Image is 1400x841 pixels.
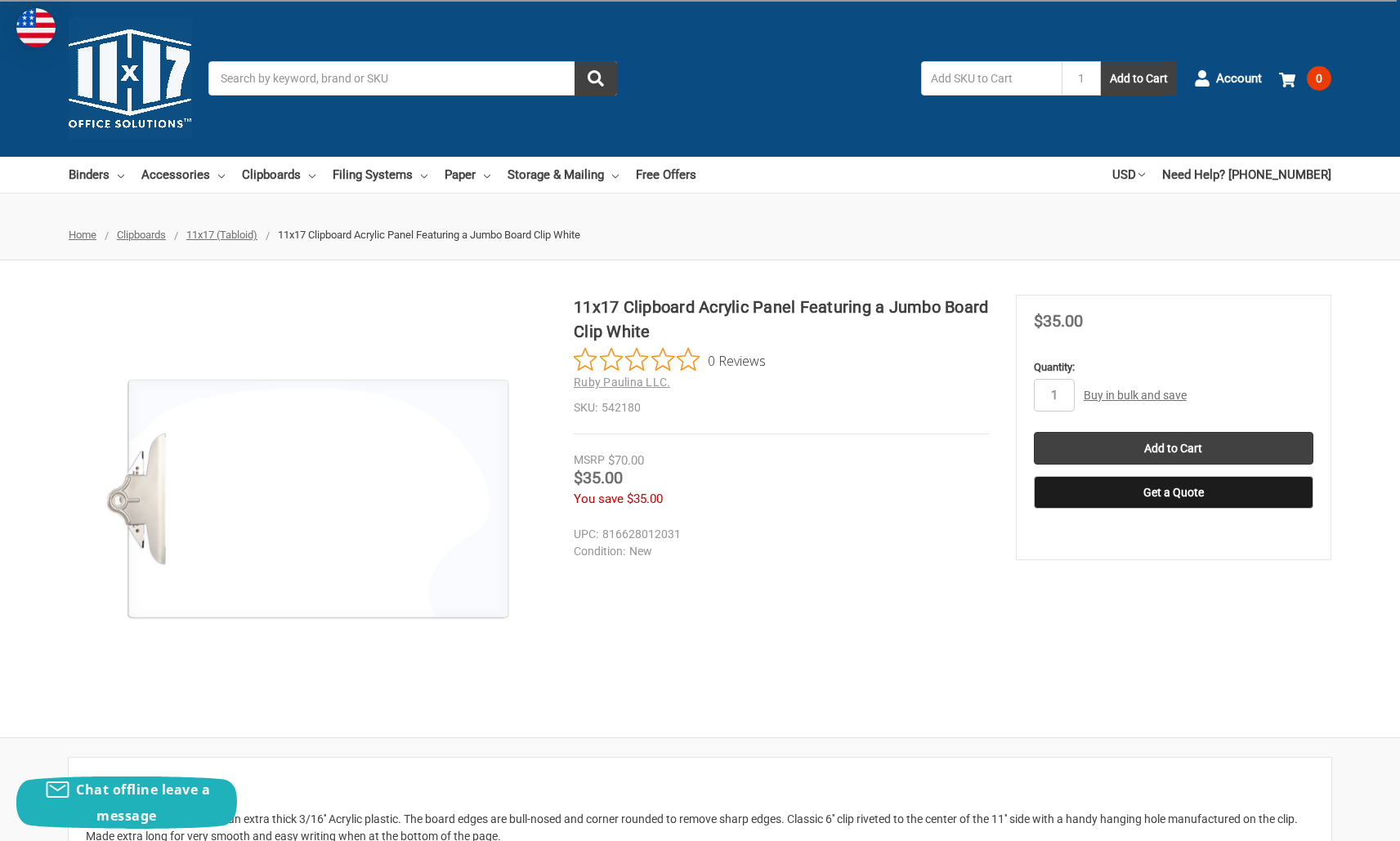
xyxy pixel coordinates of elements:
dd: New [574,543,982,560]
dt: SKU: [574,399,597,416]
dd: 816628012031 [574,526,982,543]
a: 0 [1279,57,1331,100]
h1: 11x17 Clipboard Acrylic Panel Featuring a Jumbo Board Clip White [574,295,989,344]
label: Quantity: [1034,359,1313,376]
img: 11x17.com [69,17,191,140]
img: 11x17 Clipboard Acrylic Panel Featuring a Jumbo Board Clip White [104,295,512,703]
a: Storage & Mailing [508,157,619,193]
a: Account [1194,57,1262,100]
span: $35.00 [574,468,623,487]
button: Rated 0 out of 5 stars from 0 reviews. Jump to reviews. [574,348,766,372]
input: Add to Cart [1034,432,1313,465]
h2: Description [86,775,1314,799]
a: Clipboards [242,157,315,193]
a: Free Offers [636,157,696,193]
span: $35.00 [627,492,663,506]
span: 11x17 Clipboard Acrylic Panel Featuring a Jumbo Board Clip White [278,229,580,241]
a: 11x17 (Tabloid) [186,229,257,241]
a: Home [69,229,96,241]
a: Filing Systems [333,157,427,193]
span: $35.00 [1034,311,1083,331]
a: USD [1112,157,1145,193]
a: Paper [445,157,490,193]
img: duty and tax information for United States [16,8,56,47]
input: Search by keyword, brand or SKU [208,61,617,96]
iframe: Google Customer Reviews [1265,797,1400,841]
input: Add SKU to Cart [921,61,1062,96]
span: Chat offline leave a message [76,781,210,825]
button: Chat offline leave a message [16,776,237,829]
a: Need Help? [PHONE_NUMBER] [1162,157,1331,193]
a: Binders [69,157,124,193]
span: You save [574,492,624,506]
a: Buy in bulk and save [1084,389,1187,402]
span: 0 [1307,66,1331,91]
span: Account [1216,69,1262,88]
dt: Condition: [574,543,625,560]
div: MSRP [574,452,605,469]
span: 0 Reviews [708,348,766,372]
span: $70.00 [608,453,644,468]
dd: 542180 [574,399,989,416]
a: Accessories [141,157,225,193]
button: Add to Cart [1101,61,1177,96]
a: Clipboards [117,229,166,241]
dt: UPC: [574,526,598,543]
button: Get a Quote [1034,476,1313,509]
a: Ruby Paulina LLC. [574,376,670,389]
